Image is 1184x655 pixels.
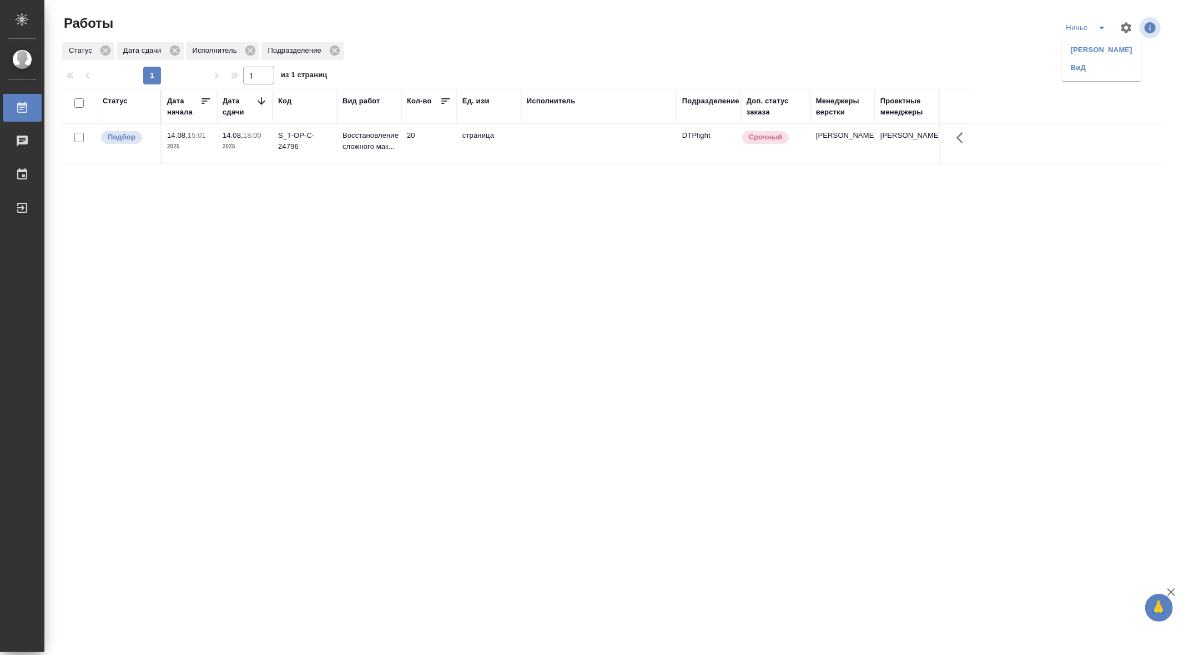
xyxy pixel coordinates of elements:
[193,45,241,56] p: Исполнитель
[278,96,291,107] div: Код
[1150,596,1168,619] span: 🙏
[62,42,114,60] div: Статус
[677,124,741,163] td: DTPlight
[1062,59,1141,77] li: ВиД
[462,96,490,107] div: Ед. изм
[880,96,934,118] div: Проектные менеджеры
[223,131,243,139] p: 14.08,
[123,45,165,56] p: Дата сдачи
[407,96,432,107] div: Кол-во
[100,130,155,145] div: Можно подбирать исполнителей
[223,141,267,152] p: 2025
[457,124,521,163] td: страница
[682,96,739,107] div: Подразделение
[167,131,188,139] p: 14.08,
[1064,19,1113,37] div: split button
[186,42,259,60] div: Исполнитель
[261,42,344,60] div: Подразделение
[747,96,805,118] div: Доп. статус заказа
[117,42,184,60] div: Дата сдачи
[1140,17,1163,38] span: Посмотреть информацию
[816,96,869,118] div: Менеджеры верстки
[749,132,782,143] p: Срочный
[223,96,256,118] div: Дата сдачи
[816,130,869,141] p: [PERSON_NAME]
[108,132,135,143] p: Подбор
[278,130,331,152] div: S_T-OP-C-24796
[69,45,96,56] p: Статус
[342,130,396,152] p: Восстановление сложного мак...
[342,96,380,107] div: Вид работ
[61,14,113,32] span: Работы
[875,124,939,163] td: [PERSON_NAME]
[401,124,457,163] td: 20
[167,96,200,118] div: Дата начала
[188,131,206,139] p: 15:01
[1062,41,1141,59] li: [PERSON_NAME]
[950,124,976,151] button: Здесь прячутся важные кнопки
[281,68,328,84] span: из 1 страниц
[103,96,128,107] div: Статус
[527,96,576,107] div: Исполнитель
[167,141,211,152] p: 2025
[1145,594,1173,622] button: 🙏
[243,131,261,139] p: 18:00
[268,45,325,56] p: Подразделение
